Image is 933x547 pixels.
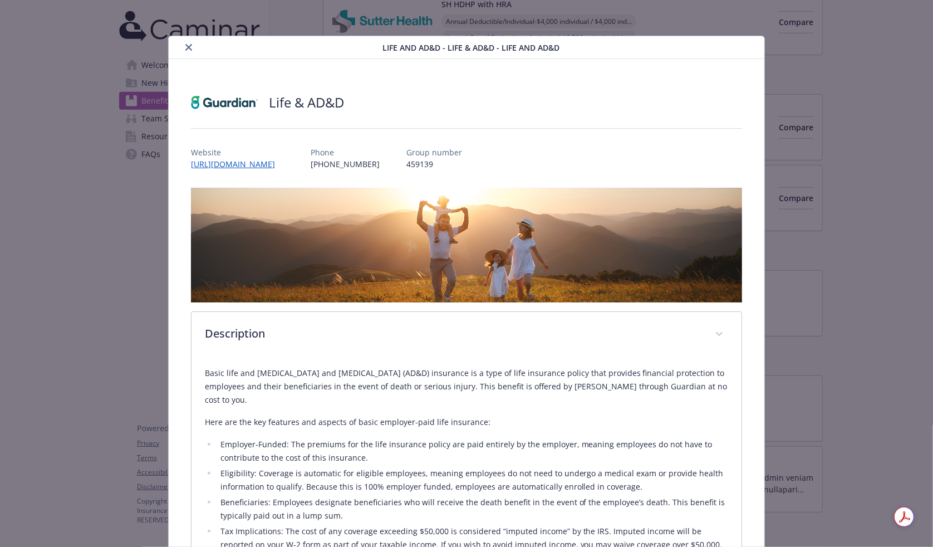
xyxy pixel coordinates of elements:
[382,42,559,53] span: Life and AD&D - Life & AD&D - Life and AD&D
[217,496,729,522] li: Beneficiaries: Employees designate beneficiaries who will receive the death benefit in the event ...
[205,416,729,429] p: Here are the key features and aspects of basic employer-paid life insurance:
[269,93,344,112] h2: Life & AD&D
[205,325,702,342] p: Description
[191,188,743,302] img: banner
[205,367,729,407] p: Basic life and [MEDICAL_DATA] and [MEDICAL_DATA] (AD&D) insurance is a type of life insurance pol...
[191,312,742,358] div: Description
[191,159,284,169] a: [URL][DOMAIN_NAME]
[406,158,462,170] p: 459139
[182,41,195,54] button: close
[217,467,729,494] li: Eligibility: Coverage is automatic for eligible employees, meaning employees do not need to under...
[311,146,380,158] p: Phone
[406,146,462,158] p: Group number
[191,146,284,158] p: Website
[217,438,729,465] li: Employer-Funded: The premiums for the life insurance policy are paid entirely by the employer, me...
[311,158,380,170] p: [PHONE_NUMBER]
[191,86,258,119] img: Guardian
